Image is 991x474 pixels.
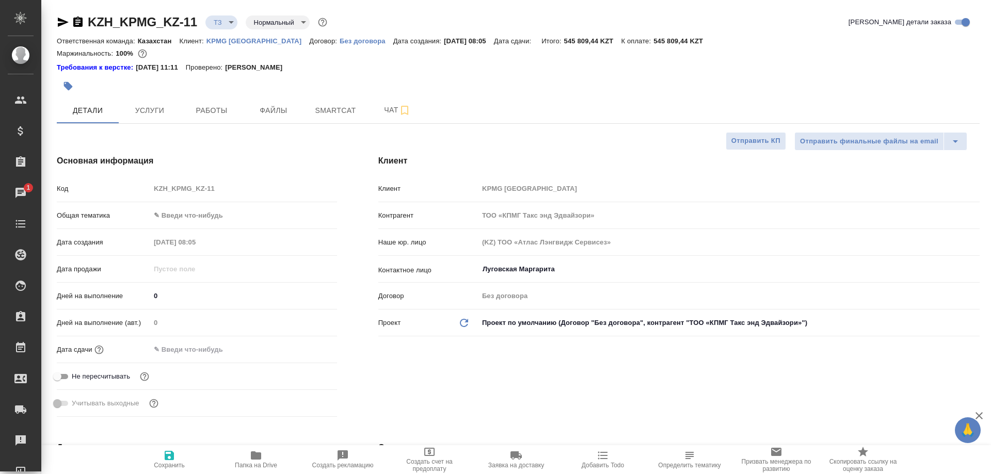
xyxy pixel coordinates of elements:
[150,315,337,330] input: Пустое поле
[57,318,150,328] p: Дней на выполнение (авт.)
[494,37,534,45] p: Дата сдачи:
[378,442,980,454] h4: Ответственные
[186,62,226,73] p: Проверено:
[340,37,393,45] p: Без договора
[57,184,150,194] p: Код
[378,184,478,194] p: Клиент
[959,419,977,441] span: 🙏
[72,398,139,408] span: Учитывать выходные
[57,237,150,248] p: Дата создания
[136,62,186,73] p: [DATE] 11:11
[621,37,653,45] p: К оплате:
[136,47,149,60] button: 0.00 KZT;
[733,445,820,474] button: Призвать менеджера по развитию
[478,181,980,196] input: Пустое поле
[646,445,733,474] button: Определить тематику
[299,445,386,474] button: Создать рекламацию
[311,104,360,117] span: Smartcat
[3,180,39,206] a: 1
[340,36,393,45] a: Без договора
[57,291,150,301] p: Дней на выполнение
[378,237,478,248] p: Наше юр. лицо
[57,37,138,45] p: Ответственная команда:
[154,210,325,221] div: ✎ Введи что-нибудь
[20,183,36,193] span: 1
[57,264,150,274] p: Дата продажи
[849,17,951,27] span: [PERSON_NAME] детали заказа
[974,268,976,270] button: Open
[658,462,721,469] span: Определить тематику
[57,345,92,355] p: Дата сдачи
[378,210,478,221] p: Контрагент
[378,318,401,328] p: Проект
[154,462,185,469] span: Сохранить
[794,132,944,151] button: Отправить финальные файлы на email
[57,210,150,221] p: Общая тематика
[150,342,241,357] input: ✎ Введи что-нибудь
[564,37,621,45] p: 545 809,44 KZT
[179,37,206,45] p: Клиент:
[653,37,711,45] p: 545 809,44 KZT
[249,104,298,117] span: Файлы
[138,37,180,45] p: Казахстан
[478,314,980,332] div: Проект по умолчанию (Договор "Без договора", контрагент "ТОО «КПМГ Такс энд Эдвайзори»")
[235,462,277,469] span: Папка на Drive
[309,37,340,45] p: Договор:
[63,104,113,117] span: Детали
[225,62,290,73] p: [PERSON_NAME]
[820,445,906,474] button: Скопировать ссылку на оценку заказа
[393,37,444,45] p: Дата создания:
[126,445,213,474] button: Сохранить
[444,37,494,45] p: [DATE] 08:05
[800,136,938,148] span: Отправить финальные файлы на email
[378,265,478,275] p: Контактное лицо
[125,104,174,117] span: Услуги
[187,104,236,117] span: Работы
[378,291,478,301] p: Договор
[726,132,786,150] button: Отправить КП
[541,37,564,45] p: Итого:
[57,155,337,167] h4: Основная информация
[386,445,473,474] button: Создать счет на предоплату
[398,104,411,117] svg: Подписаться
[72,371,130,382] span: Не пересчитывать
[57,442,337,454] h4: Дополнительно
[478,235,980,250] input: Пустое поле
[392,458,467,472] span: Создать счет на предоплату
[739,458,813,472] span: Призвать менеджера по развитию
[92,343,106,356] button: Если добавить услуги и заполнить их объемом, то дата рассчитается автоматически
[57,62,136,73] div: Нажми, чтобы открыть папку с инструкцией
[826,458,900,472] span: Скопировать ссылку на оценку заказа
[312,462,374,469] span: Создать рекламацию
[57,16,69,28] button: Скопировать ссылку для ЯМессенджера
[150,235,241,250] input: Пустое поле
[150,181,337,196] input: Пустое поле
[246,15,310,29] div: ТЗ
[251,18,297,27] button: Нормальный
[955,417,981,443] button: 🙏
[150,261,241,276] input: Пустое поле
[560,445,646,474] button: Добавить Todo
[731,135,780,147] span: Отправить КП
[473,445,560,474] button: Заявка на доставку
[478,288,980,303] input: Пустое поле
[794,132,967,151] div: split button
[206,37,310,45] p: KPMG [GEOGRAPHIC_DATA]
[213,445,299,474] button: Папка на Drive
[150,207,337,224] div: ✎ Введи что-нибудь
[138,370,151,383] button: Включи, если не хочешь, чтобы указанная дата сдачи изменилась после переставления заказа в 'Подтв...
[57,50,116,57] p: Маржинальность:
[57,75,79,97] button: Добавить тэг
[373,104,422,117] span: Чат
[57,62,136,73] a: Требования к верстке:
[488,462,544,469] span: Заявка на доставку
[88,15,197,29] a: KZH_KPMG_KZ-11
[378,155,980,167] h4: Клиент
[478,208,980,223] input: Пустое поле
[206,36,310,45] a: KPMG [GEOGRAPHIC_DATA]
[582,462,624,469] span: Добавить Todo
[150,288,337,303] input: ✎ Введи что-нибудь
[211,18,225,27] button: ТЗ
[316,15,329,29] button: Доп статусы указывают на важность/срочность заказа
[116,50,136,57] p: 100%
